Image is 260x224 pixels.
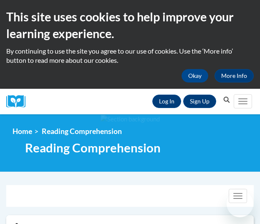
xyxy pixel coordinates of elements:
[220,95,233,105] button: Search
[25,140,161,155] span: Reading Comprehension
[13,127,32,136] a: Home
[6,46,254,65] p: By continuing to use the site you agree to our use of cookies. Use the ‘More info’ button to read...
[183,95,216,108] a: Register
[42,127,122,136] span: Reading Comprehension
[6,95,31,108] a: Cox Campus
[233,89,254,114] div: Main menu
[6,95,31,108] img: Logo brand
[101,115,160,124] img: Section background
[227,191,253,217] iframe: Button to launch messaging window
[152,95,181,108] a: Log In
[182,69,208,82] button: Okay
[215,69,254,82] a: More Info
[6,8,254,42] h2: This site uses cookies to help improve your learning experience.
